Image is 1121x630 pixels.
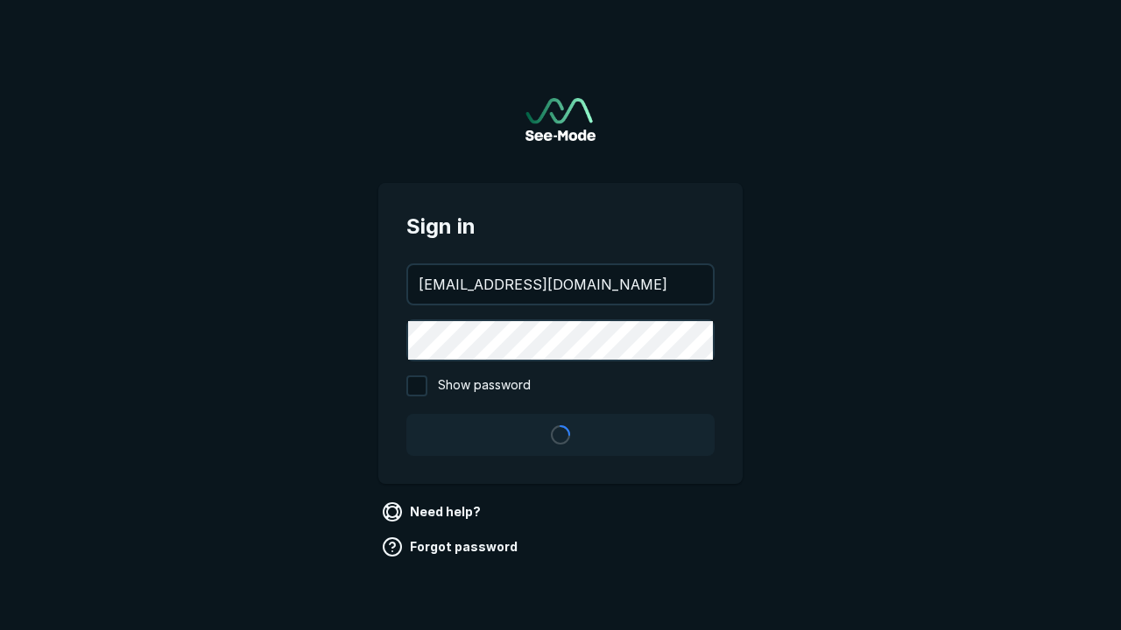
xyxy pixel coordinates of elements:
a: Go to sign in [525,98,596,141]
span: Show password [438,375,531,396]
input: your@email.com [408,265,713,304]
a: Need help? [378,498,488,526]
a: Forgot password [378,533,525,561]
img: See-Mode Logo [525,98,596,141]
span: Sign in [406,211,715,242]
